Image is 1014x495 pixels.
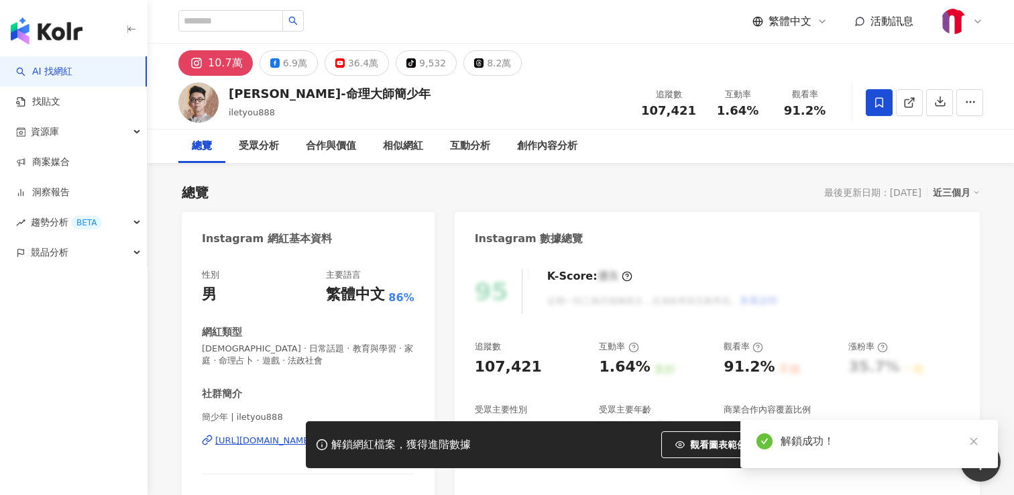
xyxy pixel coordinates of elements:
div: 107,421 [475,357,542,378]
span: 86% [388,290,414,305]
div: 總覽 [182,183,209,202]
div: 女性 [475,420,504,441]
span: 趨勢分析 [31,207,102,237]
span: 繁體中文 [769,14,811,29]
div: 6.9萬 [283,54,307,72]
button: 8.2萬 [463,50,522,76]
a: 找貼文 [16,95,60,109]
span: [DEMOGRAPHIC_DATA] · 日常話題 · 教育與學習 · 家庭 · 命理占卜 · 遊戲 · 法政社會 [202,343,414,367]
div: 性別 [202,269,219,281]
div: 10.7萬 [208,54,243,72]
div: 觀看率 [779,88,830,101]
a: 商案媒合 [16,156,70,169]
div: BETA [71,216,102,229]
span: 簡少年 | iletyou888 [202,411,414,423]
button: 36.4萬 [325,50,389,76]
div: 9,532 [419,54,446,72]
div: 91.2% [724,357,775,378]
span: 資源庫 [31,117,59,147]
img: KOL Avatar [178,82,219,123]
span: search [288,16,298,25]
div: 互動率 [599,341,638,353]
span: 1.64% [717,104,758,117]
div: [PERSON_NAME]-命理大師簡少年 [229,85,431,102]
a: 洞察報告 [16,186,70,199]
div: 受眾主要性別 [475,404,527,416]
div: 8.2萬 [487,54,511,72]
div: 男 [202,284,217,305]
img: logo [11,17,82,44]
span: rise [16,218,25,227]
div: 繁體中文 [326,284,385,305]
div: Instagram 網紅基本資料 [202,231,332,246]
div: 解鎖成功！ [781,433,982,449]
a: searchAI 找網紅 [16,65,72,78]
div: 互動率 [712,88,763,101]
div: 近三個月 [933,184,980,201]
div: 網紅類型 [202,325,242,339]
span: iletyou888 [229,107,275,117]
div: 1.64% [599,357,650,378]
div: 創作內容分析 [517,138,577,154]
span: 107,421 [641,103,696,117]
span: 91.2% [784,104,826,117]
span: 觀看圖表範例 [690,439,746,450]
div: 受眾主要年齡 [599,404,651,416]
div: 漲粉率 [848,341,888,353]
div: 商業合作內容覆蓋比例 [724,404,811,416]
span: 競品分析 [31,237,68,268]
button: 9,532 [396,50,457,76]
div: 觀看率 [724,341,763,353]
img: MMdc_PPT.png [941,9,966,34]
button: 6.9萬 [260,50,318,76]
div: 解鎖網紅檔案，獲得進階數據 [331,438,471,452]
span: close [969,437,978,446]
div: 總覽 [192,138,212,154]
div: 追蹤數 [641,88,696,101]
span: 活動訊息 [870,15,913,27]
div: 合作與價值 [306,138,356,154]
div: 36.4萬 [348,54,378,72]
div: 受眾分析 [239,138,279,154]
div: 互動分析 [450,138,490,154]
span: check-circle [756,433,773,449]
div: 主要語言 [326,269,361,281]
button: 10.7萬 [178,50,253,76]
div: 相似網紅 [383,138,423,154]
button: 觀看圖表範例 [661,431,760,458]
div: 追蹤數 [475,341,501,353]
div: Instagram 數據總覽 [475,231,583,246]
div: 最後更新日期：[DATE] [824,187,921,198]
div: K-Score : [547,269,632,284]
div: 社群簡介 [202,387,242,401]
